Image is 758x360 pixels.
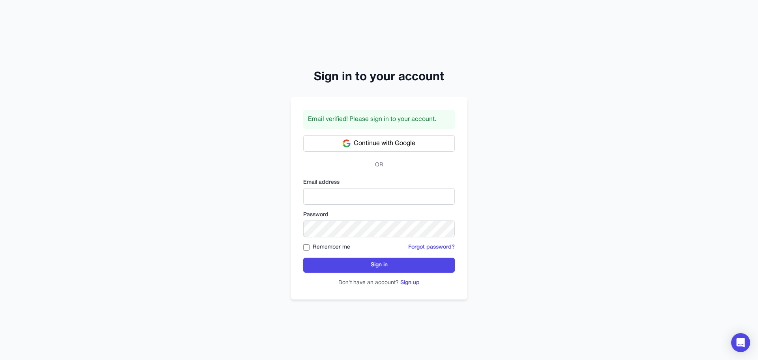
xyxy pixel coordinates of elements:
div: Email verified! Please sign in to your account. [303,110,455,129]
img: Google [343,139,351,147]
p: Don't have an account? [303,279,455,287]
h2: Sign in to your account [291,70,467,85]
button: Forgot password? [408,243,455,251]
span: Continue with Google [354,139,415,148]
label: Remember me [313,243,350,251]
span: OR [372,161,387,169]
button: Sign in [303,258,455,273]
div: Open Intercom Messenger [731,333,750,352]
button: Continue with Google [303,135,455,152]
label: Email address [303,179,455,187]
label: Password [303,211,455,219]
button: Sign up [400,279,420,287]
